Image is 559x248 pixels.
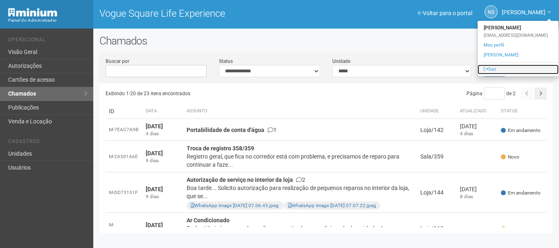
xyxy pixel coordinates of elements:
strong: [PERSON_NAME] [478,23,559,33]
th: Assunto [183,104,417,119]
div: Exibindo 1-20 de 23 itens encontrados [106,87,327,100]
li: Operacional [8,37,87,45]
td: M-DACCC3C3 [106,213,142,244]
a: Sair [478,65,559,74]
td: M-2A501A6E [106,141,142,172]
h2: Chamados [99,35,553,47]
div: Tenho tido inúmeras reclamações a respeito do ar condicionado da unidade. A temperatura das lojas... [187,224,414,241]
span: 1 [268,127,277,133]
div: 4 dias [146,130,180,137]
strong: Portabilidade de conta d'água [187,127,264,133]
td: Loja/113 [417,213,457,244]
a: WhatsApp Image [DATE] 07.07.22.jpeg [288,203,376,208]
div: Registro geral, que fica no corredor está com problema, e precisamos de reparo para continuar a f... [187,152,414,169]
td: M-DD73151F [106,172,142,213]
span: Em andamento [501,127,541,134]
strong: [DATE] [146,186,163,192]
span: Novo [501,226,519,232]
a: NS [485,5,498,18]
a: [PERSON_NAME] [502,10,551,17]
span: 4 dias [460,131,473,136]
strong: Autorização de serviço no interior da loja [187,177,293,183]
a: Meu perfil [478,40,559,50]
td: Loja/142 [417,119,457,141]
td: ID [106,104,142,119]
th: Status [498,104,547,119]
div: 9 dias [146,157,180,164]
strong: [DATE] [146,150,163,156]
img: Minium [8,8,57,17]
th: Data [142,104,183,119]
div: [DATE] [460,122,494,130]
h1: Vogue Square Life Experience [99,8,320,19]
span: Em andamento [501,190,541,197]
td: Sala/359 [417,141,457,172]
span: Nicolle Silva [502,1,545,16]
li: Cadastros [8,139,87,147]
div: 9 dias [146,193,180,200]
span: Novo [501,154,519,161]
div: [EMAIL_ADDRESS][DOMAIN_NAME] [478,33,559,38]
th: Unidade [417,104,457,119]
label: Unidade [332,58,350,65]
th: Atualizado [457,104,498,119]
strong: Troca de registro 358/359 [187,145,254,152]
label: Buscar por [106,58,129,65]
span: 8 dias [460,194,473,199]
td: M-7EAC7A9B [106,119,142,141]
div: [DATE] [460,185,494,193]
span: Página de 2 [467,91,516,96]
strong: [DATE] [146,222,163,228]
td: Loja/144 [417,172,457,213]
span: 2 [296,177,305,183]
a: Voltar para o portal [418,10,472,16]
label: Status [219,58,233,65]
a: WhatsApp Image [DATE] 07.06.43.jpeg [191,203,279,208]
div: Painel do Administrador [8,17,87,24]
a: [PERSON_NAME] [478,50,559,60]
div: Boa tarde... Solicito autorização para realização de pequenos reparos no interior da loja, que se... [187,184,414,200]
strong: Ar Condicionado [187,217,230,223]
strong: [DATE] [146,123,163,130]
